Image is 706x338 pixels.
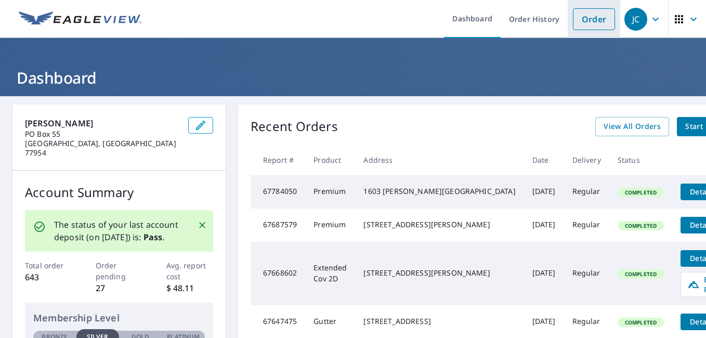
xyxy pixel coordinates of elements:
div: [STREET_ADDRESS] [363,316,515,327]
td: [DATE] [524,242,564,305]
p: Membership Level [33,311,205,325]
p: Total order [25,260,72,271]
div: [STREET_ADDRESS][PERSON_NAME] [363,219,515,230]
td: 67668602 [251,242,305,305]
td: Regular [564,175,609,209]
p: [GEOGRAPHIC_DATA], [GEOGRAPHIC_DATA] 77954 [25,139,180,158]
th: Status [609,145,672,175]
td: [DATE] [524,209,564,242]
th: Date [524,145,564,175]
p: PO Box 55 [25,129,180,139]
td: Premium [305,209,355,242]
h1: Dashboard [12,67,694,88]
p: [PERSON_NAME] [25,117,180,129]
div: 1603 [PERSON_NAME][GEOGRAPHIC_DATA] [363,186,515,197]
span: View All Orders [604,120,661,133]
a: Order [573,8,615,30]
span: Completed [619,270,663,278]
a: View All Orders [595,117,669,136]
span: Completed [619,189,663,196]
td: [DATE] [524,175,564,209]
th: Product [305,145,355,175]
p: The status of your last account deposit (on [DATE]) is: . [54,218,185,243]
p: Account Summary [25,183,213,202]
p: 643 [25,271,72,283]
b: Pass [143,231,163,243]
td: Extended Cov 2D [305,242,355,305]
p: Order pending [96,260,143,282]
th: Report # [251,145,305,175]
div: JC [624,8,647,31]
img: EV Logo [19,11,141,27]
p: Recent Orders [251,117,338,136]
th: Address [355,145,524,175]
div: [STREET_ADDRESS][PERSON_NAME] [363,268,515,278]
p: 27 [96,282,143,294]
td: 67784050 [251,175,305,209]
p: Avg. report cost [166,260,214,282]
td: 67687579 [251,209,305,242]
th: Delivery [564,145,609,175]
span: Completed [619,222,663,229]
p: $ 48.11 [166,282,214,294]
td: Regular [564,209,609,242]
td: Regular [564,242,609,305]
button: Close [195,218,209,232]
span: Completed [619,319,663,326]
td: Premium [305,175,355,209]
